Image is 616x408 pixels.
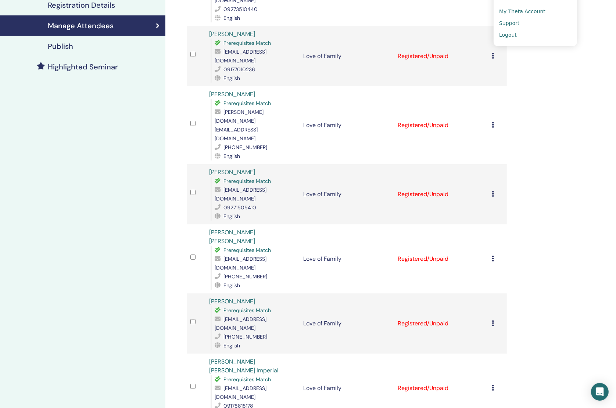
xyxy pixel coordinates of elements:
[223,100,271,106] span: Prerequisites Match
[223,204,256,211] span: 09271505410
[300,224,394,293] td: Love of Family
[209,90,255,98] a: [PERSON_NAME]
[223,144,267,151] span: [PHONE_NUMBER]
[223,75,240,82] span: English
[223,213,240,220] span: English
[499,20,519,26] span: Support
[499,6,572,17] a: My Theta Account
[499,8,545,15] span: My Theta Account
[591,383,609,401] div: Open Intercom Messenger
[215,385,266,400] span: [EMAIL_ADDRESS][DOMAIN_NAME]
[300,293,394,354] td: Love of Family
[223,282,240,289] span: English
[223,333,267,340] span: [PHONE_NUMBER]
[223,15,240,21] span: English
[223,247,271,253] span: Prerequisites Match
[499,17,572,29] a: Support
[223,342,240,349] span: English
[48,1,115,10] h4: Registration Details
[223,273,267,280] span: [PHONE_NUMBER]
[215,109,264,142] span: [PERSON_NAME][DOMAIN_NAME][EMAIL_ADDRESS][DOMAIN_NAME]
[300,86,394,164] td: Love of Family
[300,164,394,224] td: Love of Family
[300,26,394,86] td: Love of Family
[48,42,73,51] h4: Publish
[209,168,255,176] a: [PERSON_NAME]
[223,178,271,184] span: Prerequisites Match
[499,32,517,38] span: Logout
[215,187,266,202] span: [EMAIL_ADDRESS][DOMAIN_NAME]
[209,30,255,38] a: [PERSON_NAME]
[48,62,118,71] h4: Highlighted Seminar
[209,228,255,245] a: [PERSON_NAME] [PERSON_NAME]
[215,256,266,271] span: [EMAIL_ADDRESS][DOMAIN_NAME]
[209,297,255,305] a: [PERSON_NAME]
[209,358,279,374] a: [PERSON_NAME] [PERSON_NAME] Imperial
[223,66,255,73] span: 09177010236
[223,376,271,383] span: Prerequisites Match
[223,6,258,12] span: 09273510440
[215,48,266,64] span: [EMAIL_ADDRESS][DOMAIN_NAME]
[223,40,271,46] span: Prerequisites Match
[223,153,240,159] span: English
[215,316,266,331] span: [EMAIL_ADDRESS][DOMAIN_NAME]
[48,21,114,30] h4: Manage Attendees
[499,29,572,41] a: Logout
[223,307,271,314] span: Prerequisites Match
